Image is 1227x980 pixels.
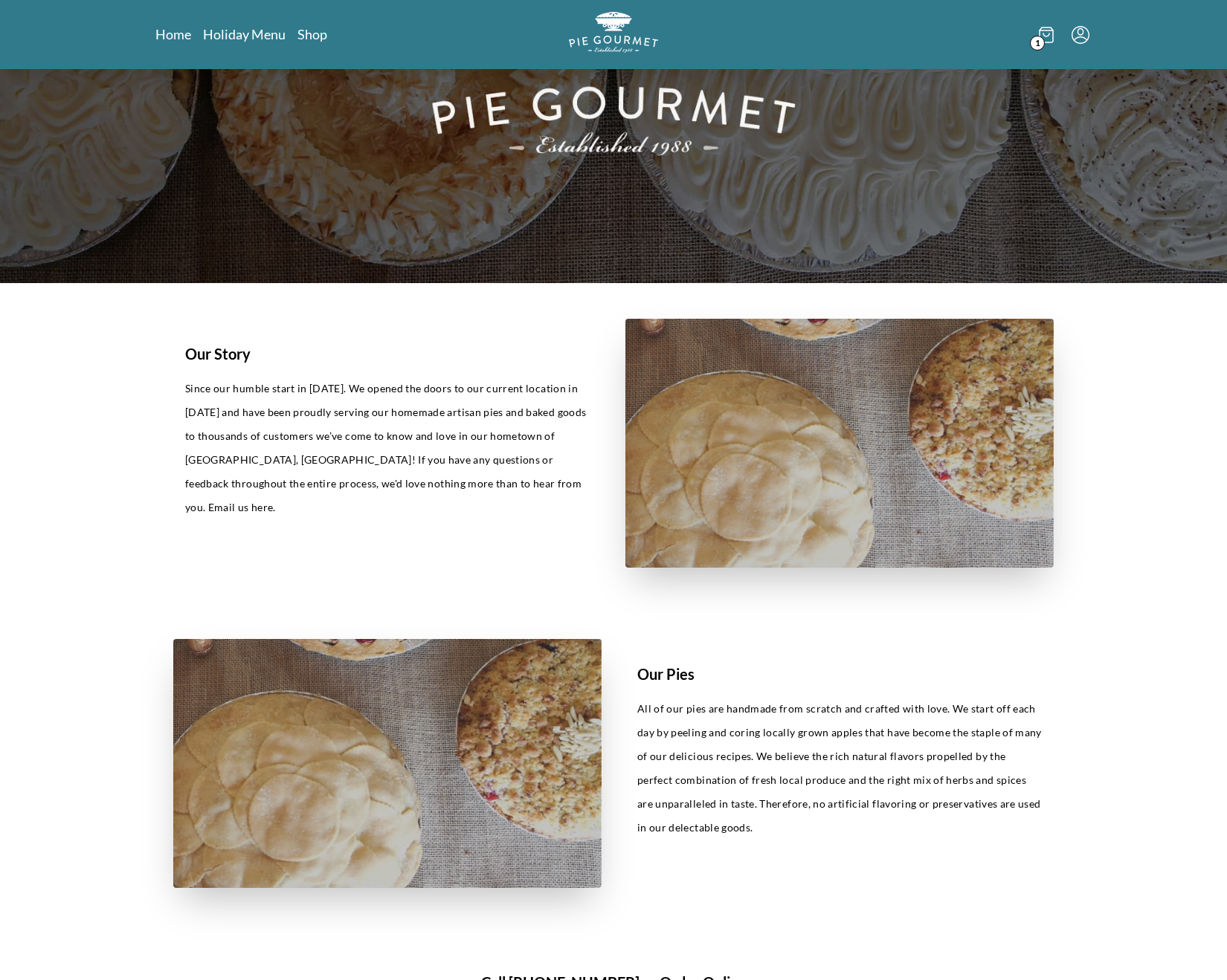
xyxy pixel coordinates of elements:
[185,343,590,365] h1: Our Story
[203,25,286,43] a: Holiday Menu
[185,377,590,519] p: Since our humble start in [DATE]. We opened the doors to our current location in [DATE] and have ...
[297,25,327,43] a: Shop
[569,12,658,53] img: logo
[173,639,602,888] img: pies
[637,697,1042,840] p: All of our pies are handmade from scratch and crafted with love. We start off each day by peeling...
[155,25,191,43] a: Home
[569,12,658,57] a: Logo
[637,663,1042,685] h1: Our Pies
[625,319,1054,568] img: story
[1072,26,1089,44] button: Menu
[1030,36,1045,51] span: 1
